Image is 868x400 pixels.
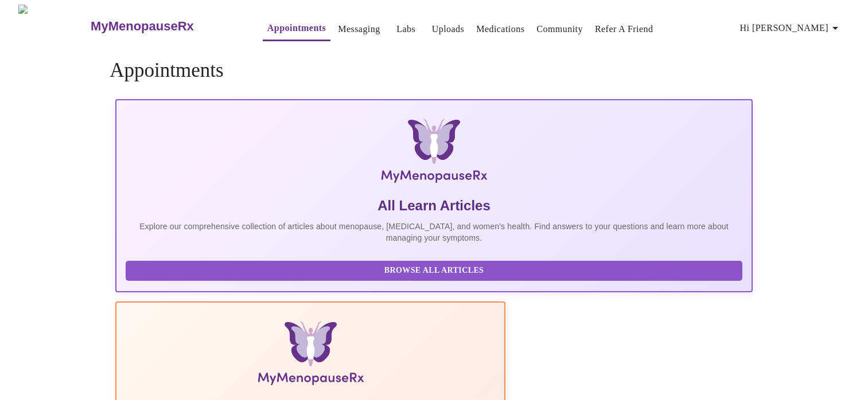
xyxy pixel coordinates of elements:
[536,21,583,37] a: Community
[476,21,524,37] a: Medications
[595,21,653,37] a: Refer a Friend
[263,17,330,41] button: Appointments
[396,21,415,37] a: Labs
[126,265,745,274] a: Browse All Articles
[388,18,425,41] button: Labs
[18,5,89,48] img: MyMenopauseRx Logo
[532,18,587,41] button: Community
[427,18,469,41] button: Uploads
[472,18,529,41] button: Medications
[267,20,326,36] a: Appointments
[126,261,742,281] button: Browse All Articles
[740,20,842,36] span: Hi [PERSON_NAME]
[110,59,758,82] h4: Appointments
[735,17,847,40] button: Hi [PERSON_NAME]
[137,264,730,278] span: Browse All Articles
[91,19,194,34] h3: MyMenopauseRx
[126,197,742,215] h5: All Learn Articles
[333,18,384,41] button: Messaging
[432,21,465,37] a: Uploads
[89,6,240,46] a: MyMenopauseRx
[590,18,658,41] button: Refer a Friend
[126,221,742,244] p: Explore our comprehensive collection of articles about menopause, [MEDICAL_DATA], and women's hea...
[184,321,436,390] img: Menopause Manual
[221,119,647,187] img: MyMenopauseRx Logo
[338,21,380,37] a: Messaging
